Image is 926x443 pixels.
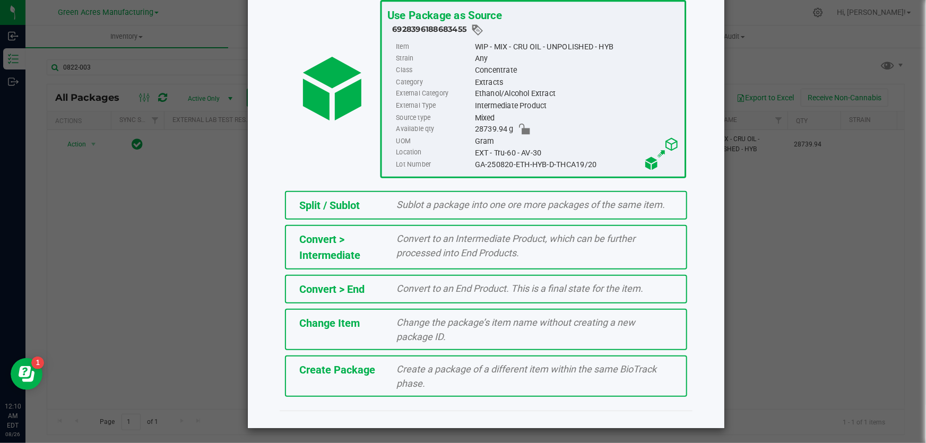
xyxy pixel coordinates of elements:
[475,112,679,124] div: Mixed
[396,100,472,111] label: External Type
[396,53,472,64] label: Strain
[397,283,644,294] span: Convert to an End Product. This is a final state for the item.
[397,317,636,342] span: Change the package’s item name without creating a new package ID.
[396,88,472,100] label: External Category
[299,363,375,376] span: Create Package
[475,53,679,64] div: Any
[299,283,365,296] span: Convert > End
[475,100,679,111] div: Intermediate Product
[392,23,679,37] div: 6928396188683455
[387,8,502,22] span: Use Package as Source
[396,65,472,76] label: Class
[475,65,679,76] div: Concentrate
[396,41,472,53] label: Item
[299,317,360,329] span: Change Item
[396,112,472,124] label: Source type
[397,233,636,258] span: Convert to an Intermediate Product, which can be further processed into End Products.
[475,159,679,170] div: GA-250820-ETH-HYB-D-THCA19/20
[11,358,42,390] iframe: Resource center
[475,41,679,53] div: WIP - MIX - CRU OIL - UNPOLISHED - HYB
[396,135,472,147] label: UOM
[475,124,514,135] span: 28739.94 g
[475,147,679,159] div: EXT - Tru-60 - AV-30
[31,357,44,369] iframe: Resource center unread badge
[396,147,472,159] label: Location
[475,76,679,88] div: Extracts
[396,124,472,135] label: Available qty
[475,135,679,147] div: Gram
[396,159,472,170] label: Lot Number
[299,199,360,212] span: Split / Sublot
[396,76,472,88] label: Category
[397,363,657,389] span: Create a package of a different item within the same BioTrack phase.
[299,233,360,262] span: Convert > Intermediate
[475,88,679,100] div: Ethanol/Alcohol Extract
[397,199,665,210] span: Sublot a package into one ore more packages of the same item.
